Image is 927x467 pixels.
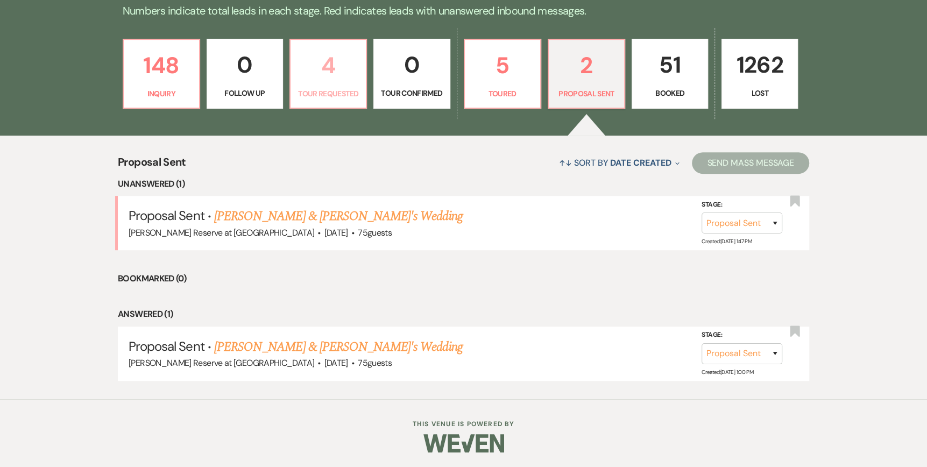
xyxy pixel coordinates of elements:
[129,227,314,238] span: [PERSON_NAME] Reserve at [GEOGRAPHIC_DATA]
[214,337,463,357] a: [PERSON_NAME] & [PERSON_NAME]'s Wedding
[632,39,708,109] a: 51Booked
[702,329,782,341] label: Stage:
[639,47,701,83] p: 51
[380,47,443,83] p: 0
[76,2,851,19] p: Numbers indicate total leads in each stage. Red indicates leads with unanswered inbound messages.
[555,47,618,83] p: 2
[118,154,186,177] span: Proposal Sent
[423,424,504,462] img: Weven Logo
[129,357,314,369] span: [PERSON_NAME] Reserve at [GEOGRAPHIC_DATA]
[471,88,534,100] p: Toured
[702,199,782,211] label: Stage:
[721,39,798,109] a: 1262Lost
[214,207,463,226] a: [PERSON_NAME] & [PERSON_NAME]'s Wedding
[548,39,625,109] a: 2Proposal Sent
[118,272,809,286] li: Bookmarked (0)
[297,47,359,83] p: 4
[610,157,671,168] span: Date Created
[289,39,367,109] a: 4Tour Requested
[358,357,392,369] span: 75 guests
[118,177,809,191] li: Unanswered (1)
[324,357,348,369] span: [DATE]
[464,39,541,109] a: 5Toured
[207,39,283,109] a: 0Follow Up
[324,227,348,238] span: [DATE]
[471,47,534,83] p: 5
[129,207,204,224] span: Proposal Sent
[123,39,200,109] a: 148Inquiry
[702,238,752,245] span: Created: [DATE] 1:47 PM
[130,47,193,83] p: 148
[130,88,193,100] p: Inquiry
[555,88,618,100] p: Proposal Sent
[692,152,809,174] button: Send Mass Message
[214,87,276,99] p: Follow Up
[559,157,572,168] span: ↑↓
[728,47,791,83] p: 1262
[297,88,359,100] p: Tour Requested
[380,87,443,99] p: Tour Confirmed
[214,47,276,83] p: 0
[373,39,450,109] a: 0Tour Confirmed
[639,87,701,99] p: Booked
[702,369,753,376] span: Created: [DATE] 1:00 PM
[118,307,809,321] li: Answered (1)
[728,87,791,99] p: Lost
[555,148,684,177] button: Sort By Date Created
[129,338,204,355] span: Proposal Sent
[358,227,392,238] span: 75 guests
